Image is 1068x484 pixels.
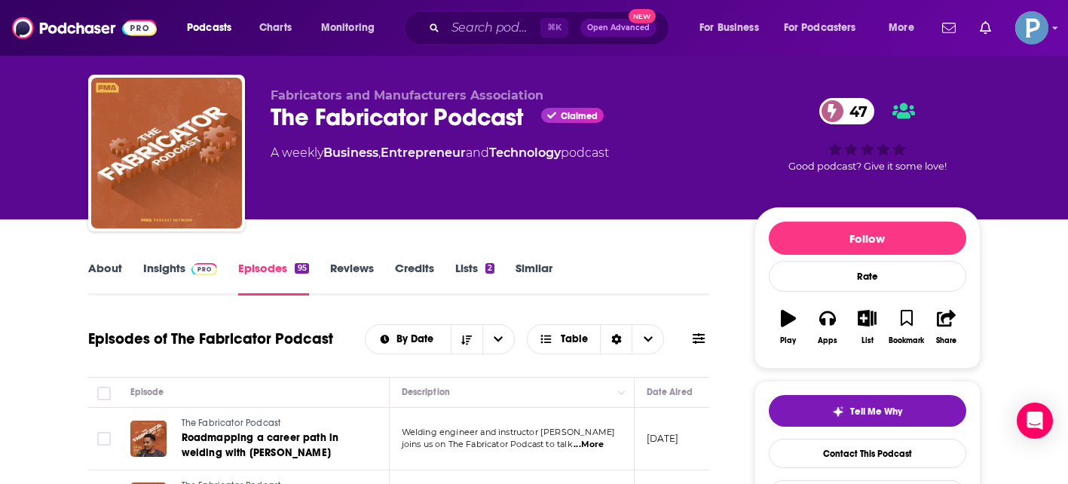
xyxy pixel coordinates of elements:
[689,16,778,40] button: open menu
[466,146,489,160] span: and
[182,431,339,459] span: Roadmapping a career path in welding with [PERSON_NAME]
[365,324,515,354] h2: Choose List sort
[182,417,363,430] a: The Fabricator Podcast
[259,17,292,38] span: Charts
[580,19,656,37] button: Open AdvancedNew
[366,334,451,345] button: open menu
[527,324,665,354] button: Choose View
[769,439,966,468] a: Contact This Podcast
[774,16,878,40] button: open menu
[271,144,609,162] div: A weekly podcast
[561,334,588,345] span: Table
[1015,11,1048,44] button: Show profile menu
[249,16,301,40] a: Charts
[395,261,434,296] a: Credits
[402,439,573,449] span: joins us on The Fabricator Podcast to talk
[1017,403,1053,439] div: Open Intercom Messenger
[143,261,218,296] a: InsightsPodchaser Pro
[451,325,482,354] button: Sort Direction
[850,406,902,418] span: Tell Me Why
[769,300,808,354] button: Play
[754,88,981,182] div: 47Good podcast? Give it some love!
[321,17,375,38] span: Monitoring
[295,263,308,274] div: 95
[936,336,956,345] div: Share
[330,261,374,296] a: Reviews
[482,325,514,354] button: open menu
[182,430,363,461] a: Roadmapping a career path in welding with [PERSON_NAME]
[191,263,218,275] img: Podchaser Pro
[788,161,947,172] span: Good podcast? Give it some love!
[647,432,679,445] p: [DATE]
[238,261,308,296] a: Episodes95
[936,15,962,41] a: Show notifications dropdown
[808,300,847,354] button: Apps
[974,15,997,41] a: Show notifications dropdown
[769,261,966,292] div: Rate
[889,336,924,345] div: Bookmark
[832,406,844,418] img: tell me why sparkle
[818,336,837,345] div: Apps
[629,9,656,23] span: New
[445,16,540,40] input: Search podcasts, credits, & more...
[613,384,631,402] button: Column Actions
[381,146,466,160] a: Entrepreneur
[699,17,759,38] span: For Business
[88,329,333,348] h1: Episodes of The Fabricator Podcast
[12,14,157,42] img: Podchaser - Follow, Share and Rate Podcasts
[88,261,122,296] a: About
[1015,11,1048,44] span: Logged in as PiperComms
[887,300,926,354] button: Bookmark
[889,17,914,38] span: More
[187,17,231,38] span: Podcasts
[847,300,886,354] button: List
[182,418,281,428] span: The Fabricator Podcast
[834,98,875,124] span: 47
[489,146,561,160] a: Technology
[418,11,684,45] div: Search podcasts, credits, & more...
[587,24,650,32] span: Open Advanced
[396,334,439,345] span: By Date
[402,383,450,401] div: Description
[574,439,604,451] span: ...More
[769,395,966,427] button: tell me why sparkleTell Me Why
[378,146,381,160] span: ,
[780,336,796,345] div: Play
[784,17,856,38] span: For Podcasters
[91,78,242,228] img: The Fabricator Podcast
[926,300,965,354] button: Share
[600,325,632,354] div: Sort Direction
[516,261,552,296] a: Similar
[647,383,693,401] div: Date Aired
[1015,11,1048,44] img: User Profile
[402,427,616,437] span: Welding engineer and instructor [PERSON_NAME]
[323,146,378,160] a: Business
[455,261,494,296] a: Lists2
[97,432,111,446] span: Toggle select row
[176,16,251,40] button: open menu
[130,383,164,401] div: Episode
[540,18,568,38] span: ⌘ K
[271,88,543,103] span: Fabricators and Manufacturers Association
[769,222,966,255] button: Follow
[878,16,933,40] button: open menu
[311,16,394,40] button: open menu
[819,98,875,124] a: 47
[861,336,874,345] div: List
[561,112,598,120] span: Claimed
[485,263,494,274] div: 2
